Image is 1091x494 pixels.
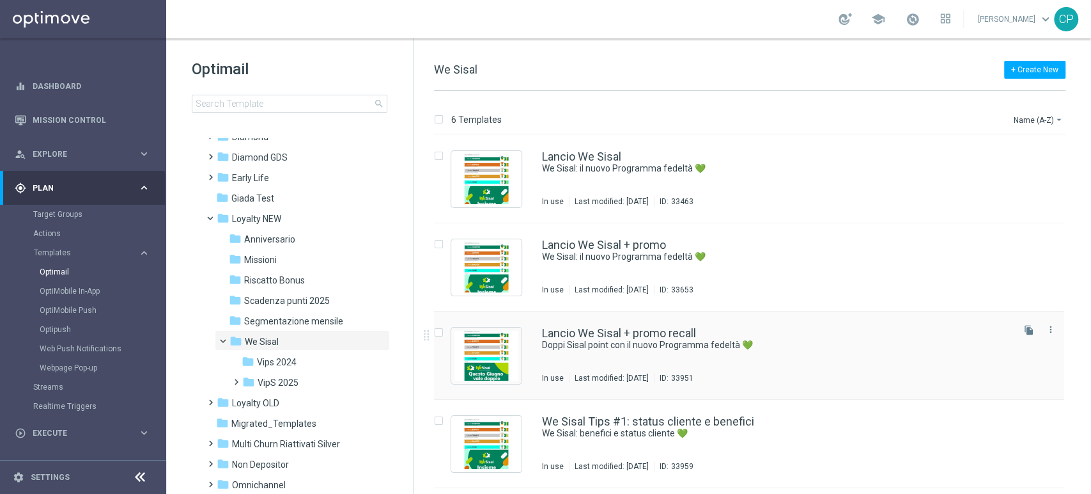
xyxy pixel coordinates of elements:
a: Lancio We Sisal + promo [542,239,666,251]
img: 33463.jpeg [454,154,518,204]
i: arrow_drop_down [1054,115,1064,125]
span: Riscatto Bonus [244,275,305,286]
div: In use [542,461,564,472]
div: Press SPACE to select this row. [421,312,1088,400]
span: Early Life [232,172,269,184]
div: Doppi Sisal point con il nuovo Programma fedeltà 💚 [542,339,1010,351]
div: Press SPACE to select this row. [421,400,1088,488]
button: more_vert [1044,322,1057,337]
i: keyboard_arrow_right [138,427,150,439]
div: Explore [15,148,138,160]
span: search [374,99,384,109]
div: Templates [33,243,165,378]
i: folder [217,478,229,491]
i: more_vert [1046,324,1056,335]
a: We Sisal Tips #1: status cliente e benefici [542,416,754,427]
div: Realtime Triggers [33,397,165,416]
button: person_search Explore keyboard_arrow_right [14,149,151,159]
a: Lancio We Sisal [542,151,621,163]
div: 33653 [671,285,693,295]
span: Vips 2024 [257,356,297,368]
button: Mission Control [14,115,151,125]
div: ID: [654,196,693,207]
button: equalizer Dashboard [14,81,151,92]
button: play_circle_outline Execute keyboard_arrow_right [14,428,151,438]
div: ID: [654,373,693,383]
div: 33959 [671,461,693,472]
a: Settings [31,474,70,481]
a: Doppi Sisal point con il nuovo Programma fedeltà 💚 [542,339,981,351]
div: Streams [33,378,165,397]
div: Actions [33,224,165,243]
i: folder [229,232,242,245]
i: file_copy [1024,325,1034,335]
button: Templates keyboard_arrow_right [33,248,151,258]
p: 6 Templates [451,114,502,125]
i: folder [217,458,229,470]
div: Dashboard [15,69,150,103]
div: Webpage Pop-up [40,358,165,378]
span: Non Depositor [232,459,289,470]
i: person_search [15,148,26,160]
i: folder [216,417,229,429]
span: VipS 2025 [258,377,298,388]
h1: Optimail [192,59,387,79]
a: Target Groups [33,209,133,219]
i: settings [13,472,24,483]
div: OptiMobile In-App [40,282,165,301]
a: Dashboard [33,69,150,103]
i: folder [242,376,255,388]
div: Press SPACE to select this row. [421,135,1088,223]
span: Anniversario [244,234,295,245]
span: Giada Test [231,193,274,204]
div: In use [542,285,564,295]
div: We Sisal: il nuovo Programma fedeltà 💚 [542,251,1010,263]
span: Omnichannel [232,479,286,491]
img: 33959.jpeg [454,419,518,469]
div: CP [1054,7,1078,31]
span: Diamond GDS [232,152,288,163]
i: folder [217,171,229,184]
a: OptiMobile Push [40,305,133,315]
div: ID: [654,285,693,295]
div: In use [542,373,564,383]
div: Web Push Notifications [40,339,165,358]
a: Webpage Pop-up [40,363,133,373]
div: Plan [15,182,138,194]
i: keyboard_arrow_right [138,148,150,160]
button: + Create New [1004,61,1065,79]
button: file_copy [1021,322,1037,339]
a: Web Push Notifications [40,344,133,354]
a: Realtime Triggers [33,401,133,411]
div: gps_fixed Plan keyboard_arrow_right [14,183,151,193]
span: Missioni [244,254,277,266]
a: Actions [33,228,133,239]
div: Optipush [40,320,165,339]
i: folder [229,335,242,347]
i: folder [229,273,242,286]
a: OptiMobile In-App [40,286,133,296]
a: [PERSON_NAME]keyboard_arrow_down [977,10,1054,29]
i: folder [217,150,229,163]
div: In use [542,196,564,207]
div: Last modified: [DATE] [569,373,654,383]
span: We Sisal [434,63,477,76]
span: Scadenza punti 2025 [244,295,330,307]
input: Search Template [192,95,387,113]
div: We Sisal: benefici e status cliente 💚 [542,427,1010,440]
div: Target Groups [33,205,165,224]
div: Last modified: [DATE] [569,196,654,207]
i: play_circle_outline [15,427,26,439]
i: folder [216,191,229,204]
a: Streams [33,382,133,392]
i: folder [229,314,242,327]
span: Explore [33,150,138,158]
div: Execute [15,427,138,439]
span: Plan [33,184,138,192]
a: Mission Control [33,103,150,137]
i: keyboard_arrow_right [138,182,150,194]
div: 33463 [671,196,693,207]
span: Migrated_Templates [231,418,316,429]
